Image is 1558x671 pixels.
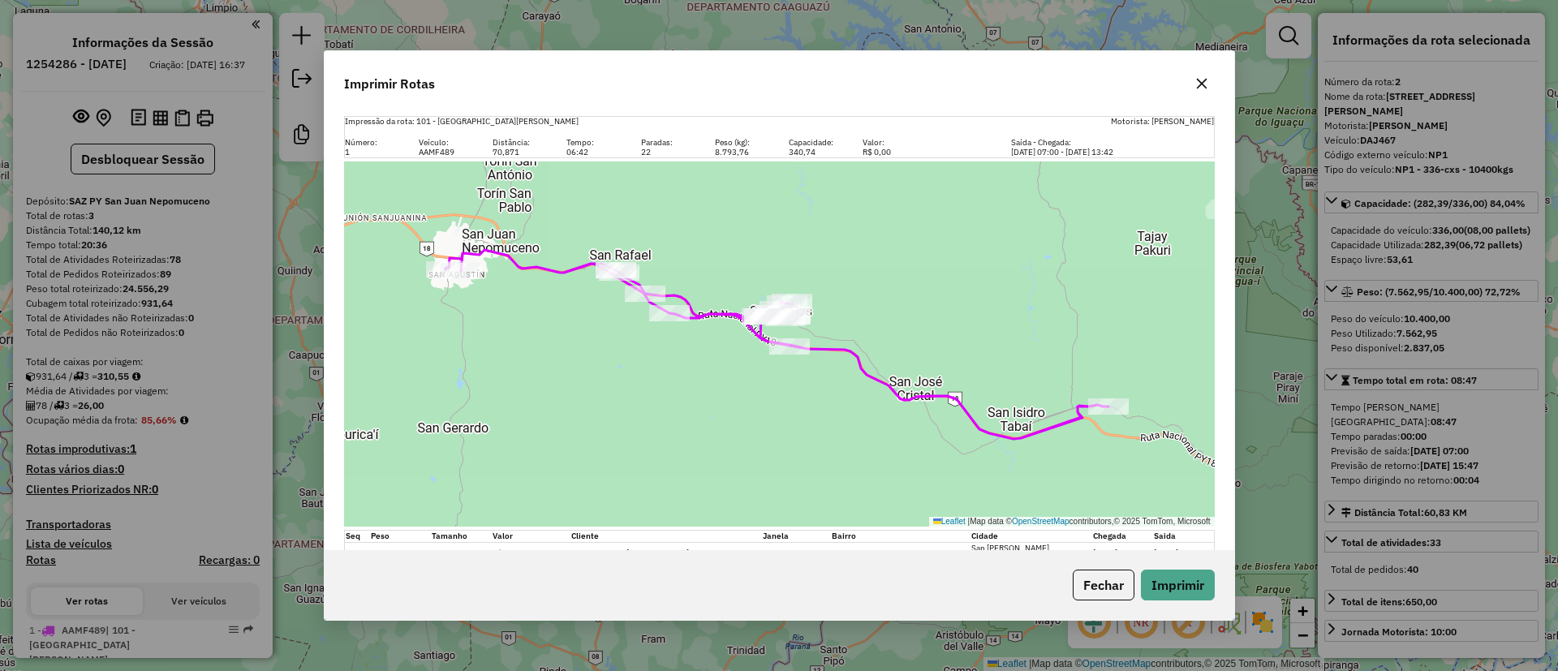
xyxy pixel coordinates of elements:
[1012,517,1070,526] a: OpenStreetMap
[1092,531,1153,543] th: Chegada
[831,531,971,543] th: Bairro
[779,117,1224,127] div: Motorista: [PERSON_NAME]
[779,148,853,157] div: 340,74
[762,543,832,565] td: 00:00 - 23:59
[1001,148,1150,157] div: [DATE] 07:00 - [DATE] 13:42
[570,531,762,543] th: Cliente
[1092,543,1153,565] td: [DATE] 07:01
[335,148,409,157] div: 1
[1073,570,1134,600] button: Fechar
[335,117,780,127] div: Impressão da rota: 101 - [GEOGRAPHIC_DATA][PERSON_NAME]
[492,531,570,543] th: Valor
[971,531,1092,543] th: Cidade
[853,148,1001,157] div: R$ 0,00
[557,138,631,148] div: Tempo:
[570,543,762,565] td: 0000077228 - [PERSON_NAME]
[557,148,631,157] div: 06:42
[483,148,557,157] div: 70,871
[335,138,409,148] div: Número:
[344,74,435,93] span: Imprimir Rotas
[853,138,1001,148] div: Valor:
[483,138,557,148] div: Distância:
[370,543,431,565] td: 130,00
[762,531,832,543] th: Janela
[968,517,971,526] span: |
[705,138,779,148] div: Peso (kg):
[370,531,431,543] th: Peso
[409,148,483,157] div: AAMF489
[631,148,705,157] div: 22
[344,531,370,543] th: Seq
[1153,531,1214,543] th: Saida
[431,531,492,543] th: Tamanho
[631,138,705,148] div: Paradas:
[409,138,483,148] div: Veículo:
[431,543,492,565] td: 4,59
[929,517,1215,527] div: Map data © contributors,© 2025 TomTom, Microsoft
[779,138,853,148] div: Capacidade:
[492,543,570,565] td: R$ 0,00
[705,148,779,157] div: 8.793,76
[344,543,370,565] td: 1
[933,517,966,526] a: Leaflet
[1141,570,1215,600] button: Imprimir
[1001,138,1150,148] div: Saída - Chegada:
[1153,543,1214,565] td: [DATE] 07:11
[971,543,1049,563] span: San [PERSON_NAME] [PERSON_NAME]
